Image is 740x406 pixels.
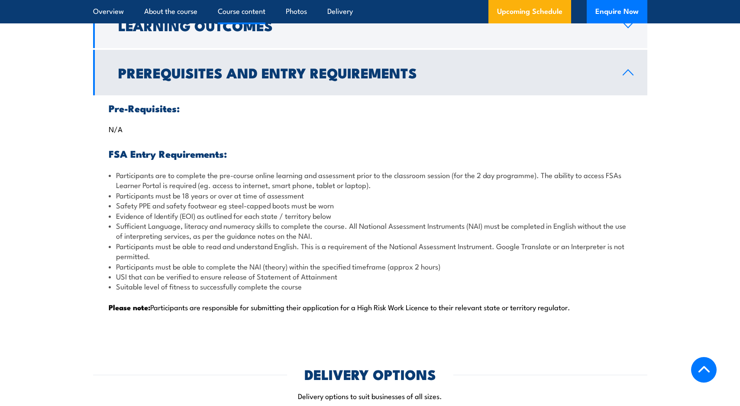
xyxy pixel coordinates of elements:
[109,261,632,271] li: Participants must be able to complete the NAI (theory) within the specified timeframe (approx 2 h...
[109,302,632,312] p: Participants are responsible for submitting their application for a High Risk Work Licence to the...
[109,221,632,241] li: Sufficient Language, literacy and numeracy skills to complete the course. All National Assessment...
[109,302,150,313] strong: Please note:
[109,124,632,133] p: N/A
[109,211,632,221] li: Evidence of Identify (EOI) as outlined for each state / territory below
[93,3,647,48] a: Learning Outcomes
[109,190,632,200] li: Participants must be 18 years or over at time of assessment
[109,281,632,291] li: Suitable level of fitness to successfully complete the course
[304,368,436,380] h2: DELIVERY OPTIONS
[93,391,647,401] p: Delivery options to suit businesses of all sizes.
[109,271,632,281] li: USI that can be verified to ensure release of Statement of Attainment
[118,19,609,31] h2: Learning Outcomes
[109,103,632,113] h3: Pre-Requisites:
[109,241,632,261] li: Participants must be able to read and understand English. This is a requirement of the National A...
[93,50,647,95] a: Prerequisites and Entry Requirements
[118,66,609,78] h2: Prerequisites and Entry Requirements
[109,170,632,190] li: Participants are to complete the pre-course online learning and assessment prior to the classroom...
[109,149,632,159] h3: FSA Entry Requirements:
[109,200,632,210] li: Safety PPE and safety footwear eg steel-capped boots must be worn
